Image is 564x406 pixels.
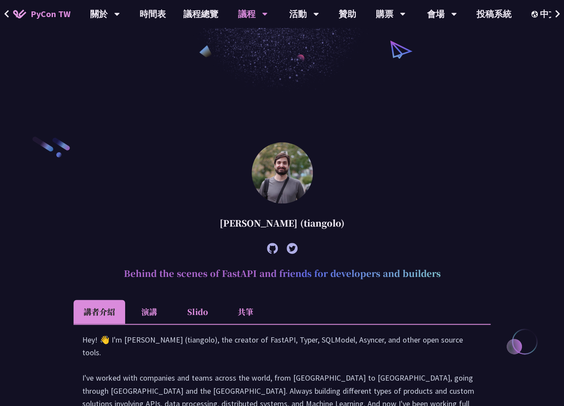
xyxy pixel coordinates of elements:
li: Slido [173,300,221,324]
div: [PERSON_NAME] (tiangolo) [74,210,490,236]
h2: Behind the scenes of FastAPI and friends for developers and builders [74,260,490,287]
li: 講者介紹 [74,300,125,324]
li: 演講 [125,300,173,324]
img: Locale Icon [531,11,540,17]
span: PyCon TW [31,7,70,21]
li: 共筆 [221,300,270,324]
a: PyCon TW [4,3,79,25]
img: Sebastián Ramírez (tiangolo) [252,142,313,203]
img: Home icon of PyCon TW 2025 [13,10,26,18]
